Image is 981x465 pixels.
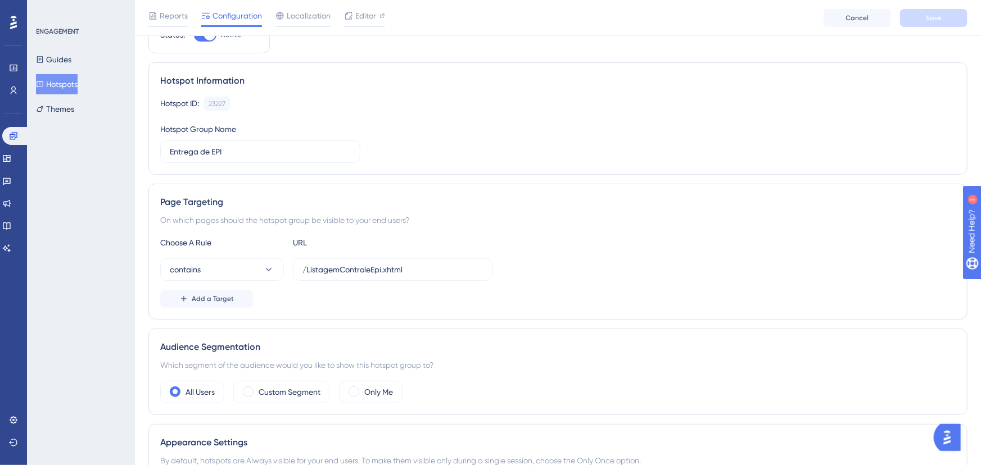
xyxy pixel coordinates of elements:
[259,385,320,399] label: Custom Segment
[186,385,215,399] label: All Users
[160,258,284,281] button: contains
[287,9,331,22] span: Localization
[160,122,236,136] div: Hotspot Group Name
[36,74,78,94] button: Hotspots
[364,385,393,399] label: Only Me
[900,9,968,27] button: Save
[160,195,956,209] div: Page Targeting
[160,9,188,22] span: Reports
[213,9,262,22] span: Configuration
[355,9,376,22] span: Editor
[160,213,956,227] div: On which pages should the hotspot group be visible to your end users?
[170,263,201,276] span: contains
[36,27,79,36] div: ENGAGEMENT
[846,13,869,22] span: Cancel
[160,74,956,88] div: Hotspot Information
[160,290,253,308] button: Add a Target
[170,145,351,158] input: Type your Hotspot Group Name here
[36,49,71,70] button: Guides
[824,9,891,27] button: Cancel
[293,236,417,249] div: URL
[160,358,956,372] div: Which segment of the audience would you like to show this hotspot group to?
[78,6,81,15] div: 3
[160,436,956,449] div: Appearance Settings
[302,263,483,276] input: yourwebsite.com/path
[160,236,284,249] div: Choose A Rule
[192,294,234,303] span: Add a Target
[160,97,199,111] div: Hotspot ID:
[36,99,74,119] button: Themes
[926,13,942,22] span: Save
[209,99,225,108] div: 23227
[934,421,968,454] iframe: UserGuiding AI Assistant Launcher
[26,3,70,16] span: Need Help?
[160,340,956,354] div: Audience Segmentation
